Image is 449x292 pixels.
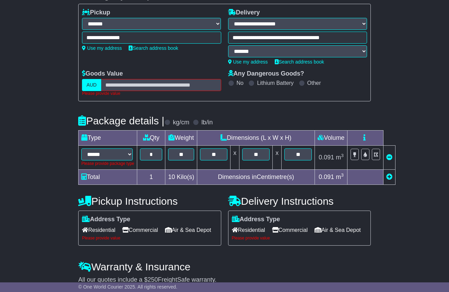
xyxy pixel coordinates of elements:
label: kg/cm [173,119,189,126]
a: Remove this item [386,154,392,161]
td: Type [79,130,137,145]
label: Pickup [82,9,110,16]
div: Please provide value [82,91,221,96]
a: Add new item [386,173,392,180]
label: No [237,80,244,86]
a: Use my address [228,59,268,65]
h4: Delivery Instructions [228,195,371,207]
h4: Warranty & Insurance [78,261,371,272]
label: Any Dangerous Goods? [228,70,304,78]
td: 1 [137,169,165,184]
span: Commercial [272,225,308,235]
td: Qty [137,130,165,145]
span: Residential [232,225,265,235]
td: Weight [165,130,197,145]
label: Address Type [232,216,280,223]
span: Air & Sea Depot [315,225,361,235]
td: Dimensions in Centimetre(s) [197,169,315,184]
a: Search address book [129,45,178,51]
sup: 3 [341,172,344,178]
a: Search address book [275,59,324,65]
td: Kilo(s) [165,169,197,184]
td: Volume [315,130,347,145]
span: m [336,173,344,180]
h4: Pickup Instructions [78,195,221,207]
td: x [231,145,239,169]
label: lb/in [201,119,213,126]
label: Other [307,80,321,86]
span: Residential [82,225,115,235]
td: x [273,145,282,169]
a: Use my address [82,45,122,51]
label: Address Type [82,216,130,223]
label: Goods Value [82,70,123,78]
span: © One World Courier 2025. All rights reserved. [78,284,177,290]
label: AUD [82,79,101,91]
label: Lithium Battery [257,80,294,86]
div: All our quotes include a $ FreightSafe warranty. [78,276,371,284]
div: Please provide value [232,236,367,240]
span: m [336,154,344,161]
span: Commercial [122,225,158,235]
span: 10 [168,173,175,180]
span: 0.091 [319,154,334,161]
span: 0.091 [319,173,334,180]
span: 250 [147,276,158,283]
div: Please provide value [82,236,217,240]
sup: 3 [341,153,344,158]
td: Total [79,169,137,184]
h4: Package details | [78,115,164,126]
label: Delivery [228,9,260,16]
td: Dimensions (L x W x H) [197,130,315,145]
div: Please provide package type [81,160,134,167]
span: Air & Sea Depot [165,225,211,235]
